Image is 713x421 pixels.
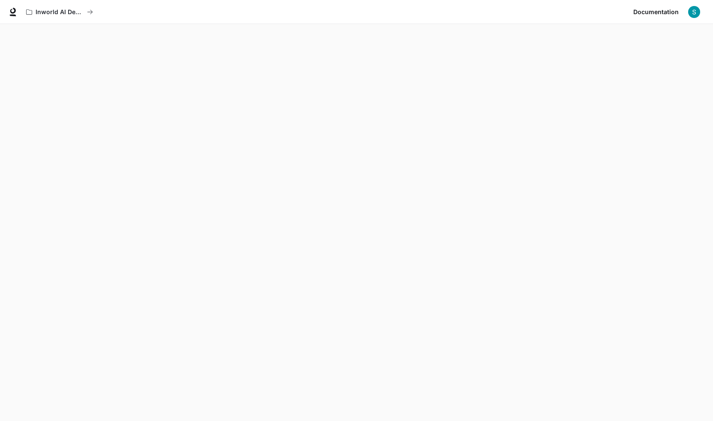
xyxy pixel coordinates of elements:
[688,6,700,18] img: User avatar
[22,3,97,21] button: All workspaces
[36,9,84,16] p: Inworld AI Demos
[686,3,703,21] button: User avatar
[633,7,679,18] span: Documentation
[630,3,682,21] a: Documentation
